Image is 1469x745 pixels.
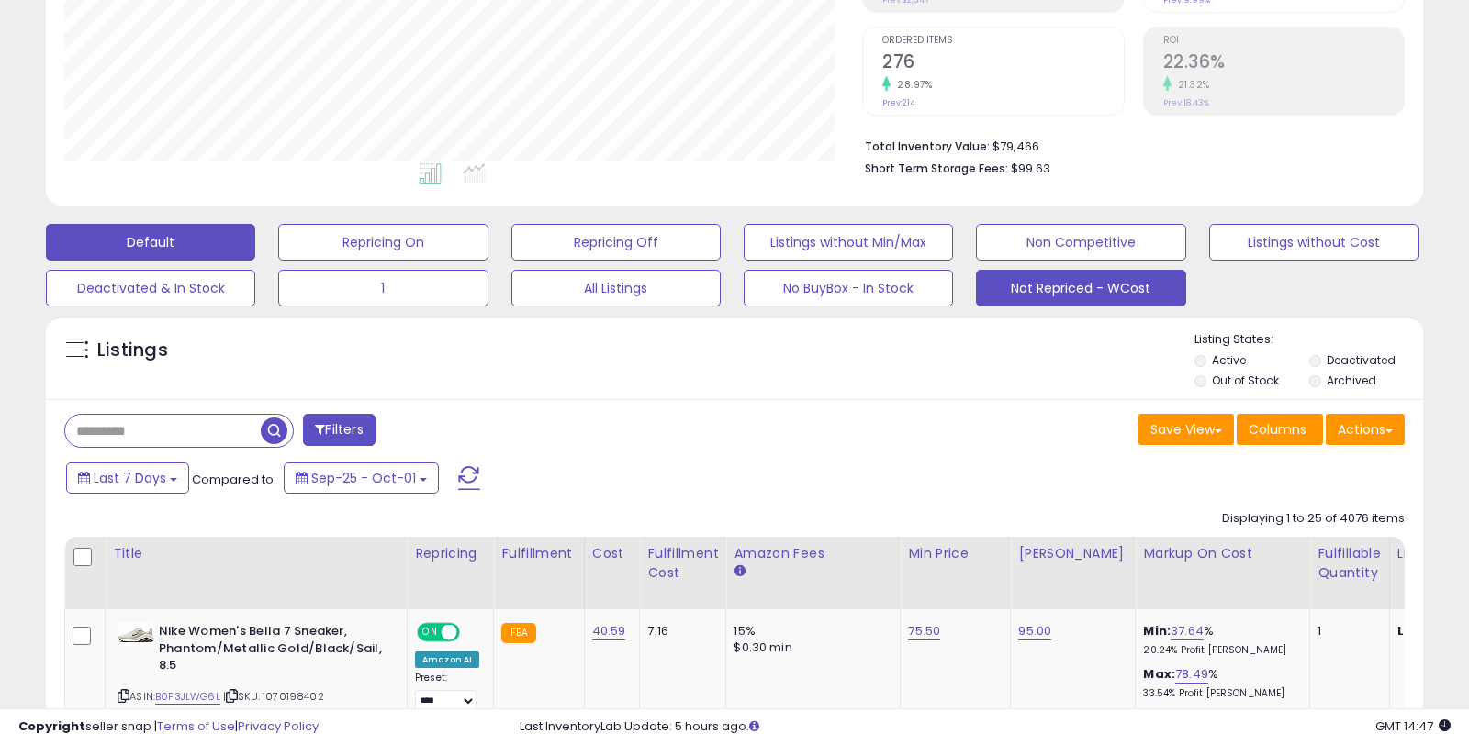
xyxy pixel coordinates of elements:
button: Listings without Min/Max [744,224,953,261]
button: Not Repriced - WCost [976,270,1185,306]
div: Amazon Fees [734,544,892,563]
div: seller snap | | [18,718,319,736]
button: Default [46,224,255,261]
h5: Listings [97,338,168,363]
div: Markup on Cost [1143,544,1302,563]
button: Columns [1237,414,1323,445]
b: Short Term Storage Fees: [865,161,1008,176]
span: ROI [1163,36,1404,46]
div: Fulfillment Cost [647,544,718,583]
button: Repricing Off [511,224,721,261]
div: Cost [592,544,633,563]
small: Prev: 18.43% [1163,97,1209,108]
a: Privacy Policy [238,717,319,735]
small: 21.32% [1172,78,1210,92]
div: Fulfillment [501,544,576,563]
span: | SKU: 1070198402 [223,689,324,704]
span: Columns [1249,420,1306,439]
small: FBA [501,623,535,643]
span: ON [419,625,442,640]
span: $99.63 [1011,160,1050,177]
div: 15% [734,623,886,639]
strong: Copyright [18,717,85,735]
b: Nike Women's Bella 7 Sneaker, Phantom/Metallic Gold/Black/Sail, 8.5 [159,623,382,679]
button: Listings without Cost [1209,224,1419,261]
small: 28.97% [891,78,932,92]
span: Compared to: [192,471,276,488]
a: 37.64 [1171,622,1204,640]
span: Last 7 Days [94,469,166,487]
small: Prev: 214 [882,97,915,108]
button: Last 7 Days [66,462,189,494]
div: 7.16 [647,623,712,639]
div: % [1143,666,1295,700]
b: Min: [1143,622,1171,639]
p: Listing States: [1194,331,1423,349]
div: Fulfillable Quantity [1318,544,1381,583]
p: 33.54% Profit [PERSON_NAME] [1143,687,1295,700]
div: 1 [1318,623,1374,639]
span: OFF [457,625,487,640]
li: $79,466 [865,134,1391,156]
span: Sep-25 - Oct-01 [311,469,416,487]
label: Deactivated [1327,352,1396,368]
p: 20.24% Profit [PERSON_NAME] [1143,644,1295,657]
th: The percentage added to the cost of goods (COGS) that forms the calculator for Min & Max prices. [1136,537,1310,609]
a: Terms of Use [157,717,235,735]
small: Amazon Fees. [734,563,745,580]
a: 40.59 [592,622,626,640]
button: Filters [303,414,375,446]
div: $0.30 min [734,639,886,656]
h2: 276 [882,51,1123,76]
button: Non Competitive [976,224,1185,261]
div: % [1143,623,1295,657]
button: Repricing On [278,224,488,261]
label: Archived [1327,372,1376,388]
a: 95.00 [1018,622,1051,640]
a: 75.50 [908,622,940,640]
label: Active [1212,352,1246,368]
span: 2025-10-9 14:47 GMT [1375,717,1451,735]
button: Save View [1138,414,1234,445]
h2: 22.36% [1163,51,1404,76]
div: Last InventoryLab Update: 5 hours ago. [520,718,1451,736]
div: [PERSON_NAME] [1018,544,1127,563]
b: Total Inventory Value: [865,139,990,154]
button: No BuyBox - In Stock [744,270,953,306]
img: 31xkKc+HGsL._SL40_.jpg [118,623,154,646]
div: Preset: [415,672,479,713]
button: Sep-25 - Oct-01 [284,462,439,494]
div: Repricing [415,544,486,563]
b: Max: [1143,665,1175,683]
a: B0F3JLWG6L [155,689,220,705]
div: Min Price [908,544,1003,563]
span: Ordered Items [882,36,1123,46]
button: All Listings [511,270,721,306]
div: Displaying 1 to 25 of 4076 items [1222,510,1405,528]
a: 78.49 [1175,665,1208,684]
label: Out of Stock [1212,372,1279,388]
button: Actions [1326,414,1405,445]
div: Title [113,544,399,563]
div: Amazon AI [415,651,479,668]
button: Deactivated & In Stock [46,270,255,306]
button: 1 [278,270,488,306]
